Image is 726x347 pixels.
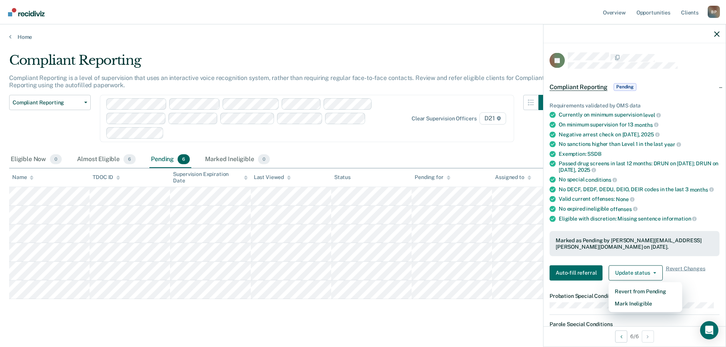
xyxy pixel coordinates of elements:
span: None [616,196,635,202]
button: Next Opportunity [642,330,654,342]
span: 6 [178,154,190,164]
span: offenses [610,206,638,212]
div: Requirements validated by OMS data [550,102,720,109]
dt: Probation Special Conditions [550,293,720,299]
span: 2025 [578,167,596,173]
img: Recidiviz [8,8,45,16]
span: 6 [123,154,136,164]
div: 6 / 6 [543,326,726,346]
div: Supervision Expiration Date [173,171,247,184]
div: Pending for [415,174,450,181]
a: Navigate to form link [550,265,606,280]
button: Profile dropdown button [708,6,720,18]
div: No sanctions higher than Level 1 in the last [559,141,720,148]
dt: Parole Special Conditions [550,321,720,328]
span: 0 [258,154,270,164]
div: Compliant ReportingPending [543,75,726,99]
div: Marked as Pending by [PERSON_NAME][EMAIL_ADDRESS][PERSON_NAME][DOMAIN_NAME] on [DATE]. [556,237,713,250]
button: Previous Opportunity [615,330,627,342]
div: Marked Ineligible [204,151,271,168]
span: year [664,141,681,147]
a: Home [9,34,717,40]
span: Compliant Reporting [13,99,81,106]
div: Pending [149,151,191,168]
div: Eligible Now [9,151,63,168]
div: Assigned to [495,174,531,181]
span: SSDB [587,150,601,157]
div: Passed drug screens in last 12 months: DRUN on [DATE]; DRUN on [DATE], [559,160,720,173]
div: No expired ineligible [559,205,720,212]
div: Exemption: [559,150,720,157]
div: Status [334,174,351,181]
div: Currently on minimum supervision [559,112,720,118]
div: Name [12,174,34,181]
span: conditions [585,176,617,182]
p: Compliant Reporting is a level of supervision that uses an interactive voice recognition system, ... [9,74,544,89]
button: Update status [609,265,662,280]
button: Auto-fill referral [550,265,603,280]
div: Negative arrest check on [DATE], [559,131,720,138]
div: Valid current offenses: [559,196,720,203]
button: Mark Ineligible [609,297,682,309]
span: Revert Changes [666,265,705,280]
div: Compliant Reporting [9,53,554,74]
span: Compliant Reporting [550,83,607,91]
span: 0 [50,154,62,164]
div: Clear supervision officers [412,115,476,122]
div: No special [559,176,720,183]
span: D21 [479,112,506,125]
div: Eligible with discretion: Missing sentence [559,215,720,222]
div: Open Intercom Messenger [700,321,718,339]
div: B P [708,6,720,18]
span: months [690,186,714,192]
button: Revert from Pending [609,285,682,297]
div: Last Viewed [254,174,291,181]
span: level [643,112,660,118]
div: TDOC ID [93,174,120,181]
div: On minimum supervision for 13 [559,121,720,128]
span: 2025 [641,131,659,138]
span: months [635,122,659,128]
span: information [662,216,697,222]
div: No DECF, DEDF, DEDU, DEIO, DEIR codes in the last 3 [559,186,720,193]
span: Pending [614,83,636,91]
div: Almost Eligible [75,151,137,168]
